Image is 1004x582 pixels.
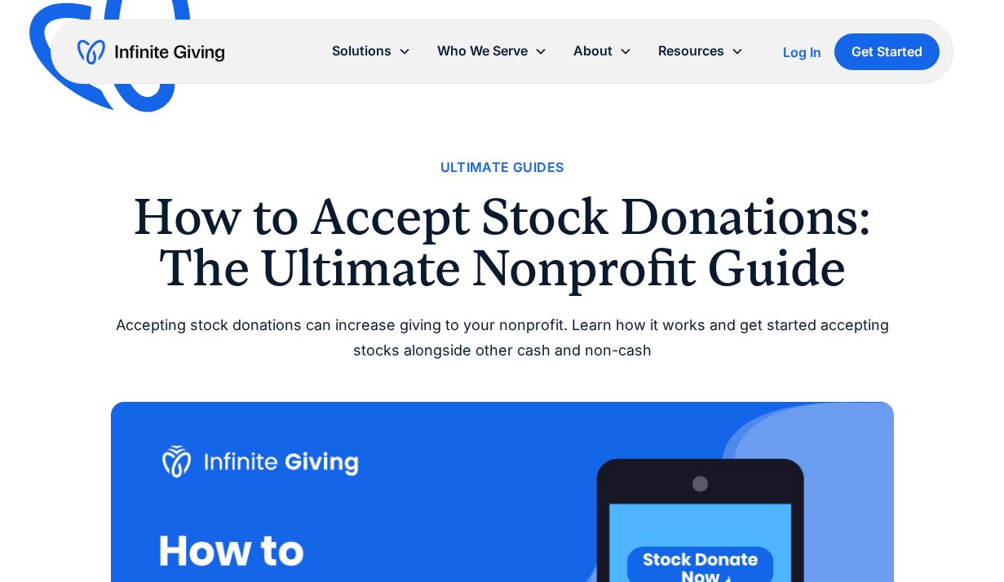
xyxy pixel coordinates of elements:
[319,33,424,68] div: Solutions
[645,33,757,68] div: Resources
[440,157,564,179] a: Ultimate Guides
[560,33,645,68] div: About
[573,40,613,62] div: About
[783,46,821,59] div: Log In
[332,40,391,62] div: Solutions
[424,33,560,68] div: Who We Serve
[437,40,528,62] div: Who We Serve
[834,33,940,70] a: Get Started
[111,313,894,363] div: Accepting stock donations can increase giving to your nonprofit. Learn how it works and get start...
[77,39,224,65] a: home
[783,42,821,62] a: Log In
[111,192,894,293] h1: How to Accept Stock Donations: The Ultimate Nonprofit Guide
[658,40,724,62] div: Resources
